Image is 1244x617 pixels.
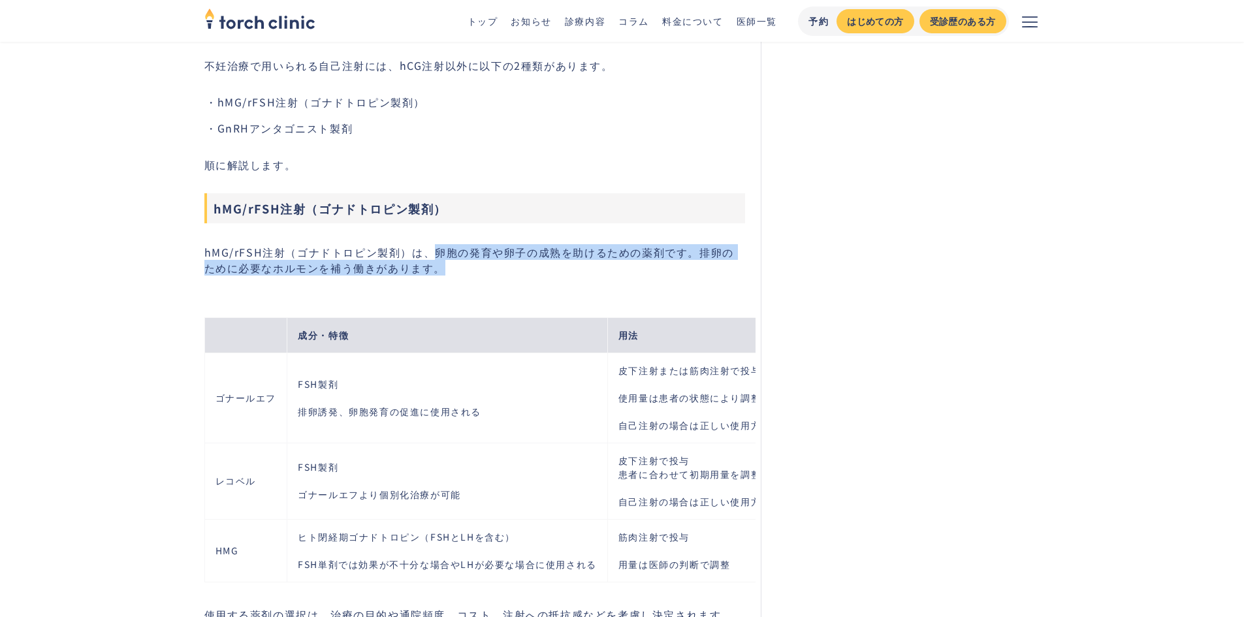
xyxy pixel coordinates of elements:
a: home [204,9,315,33]
td: FSH製剤 ゴナールエフより個別化治療が可能 [287,443,608,519]
img: torch clinic [204,4,315,33]
a: 医師一覧 [737,14,777,27]
a: トップ [468,14,498,27]
a: はじめての方 [837,9,914,33]
td: FSH製剤 排卵誘発、卵胞発育の促進に使用される [287,353,608,443]
li: hMG/rFSH注射（ゴナドトロピン製剤） [217,94,746,110]
li: GnRHアンタゴニスト製剤 [217,120,746,136]
a: お知らせ [511,14,551,27]
td: 筋肉注射で投与 用量は医師の判断で調整 [607,519,812,582]
div: はじめての方 [847,14,903,28]
td: ヒト閉経期ゴナドトロピン（FSHとLHを含む） FSH単剤では効果が不十分な場合やLHが必要な場合に使用される [287,519,608,582]
a: 診療内容 [565,14,605,27]
a: 受診歴のある方 [919,9,1006,33]
td: HMG [204,519,287,582]
p: hMG/rFSH注射（ゴナドトロピン製剤）は、卵胞の発育や卵子の成熟を助けるための薬剤です。排卵のために必要なホルモンを補う働きがあります。 [204,244,746,276]
p: 順に解説します。 [204,157,746,172]
td: 皮下注射または筋肉注射で投与 使用量は患者の状態により調整 自己注射の場合は正しい使用方法を指導 [607,353,812,443]
div: 予約 [808,14,829,28]
td: レコベル [204,443,287,519]
h3: hMG/rFSH注射（ゴナドトロピン製剤） [204,193,746,223]
a: 料金について [662,14,724,27]
th: 成分・特徴 [287,317,608,353]
p: 不妊治療で用いられる自己注射には、hCG注射以外に以下の2種類があります。 [204,57,746,73]
a: コラム [618,14,649,27]
th: 用法 [607,317,812,353]
td: 皮下注射で投与 患者に合わせて初期用量を調整 自己注射の場合は正しい使用方法を指導 [607,443,812,519]
td: ゴナールエフ [204,353,287,443]
div: 受診歴のある方 [930,14,996,28]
